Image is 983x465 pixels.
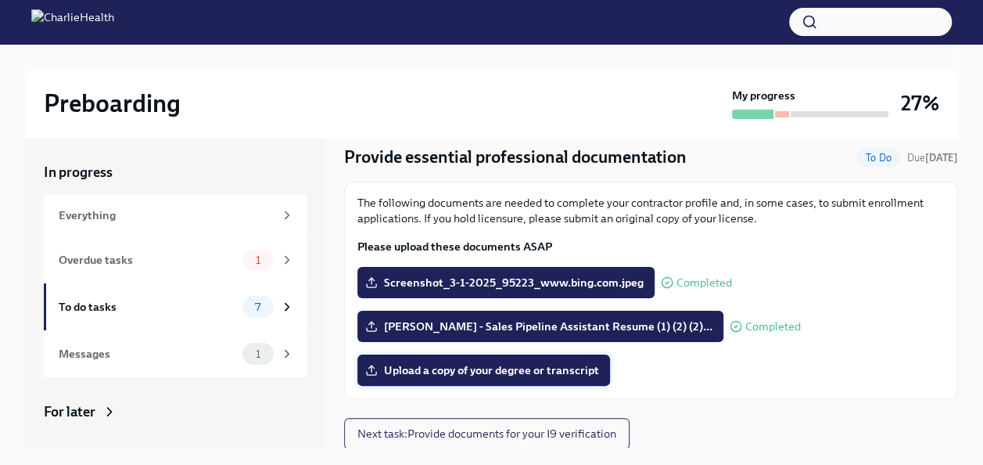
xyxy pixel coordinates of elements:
span: 1 [246,254,270,266]
strong: My progress [732,88,795,103]
p: The following documents are needed to complete your contractor profile and, in some cases, to sub... [357,195,945,226]
a: For later [44,402,307,421]
a: To do tasks7 [44,283,307,330]
span: Due [907,152,958,164]
strong: [DATE] [925,152,958,164]
span: Completed [745,321,801,333]
span: 1 [246,348,270,360]
span: [PERSON_NAME] - Sales Pipeline Assistant Resume (1) (2) (2)... [368,319,712,334]
div: For later [44,402,95,421]
a: Archived [44,446,307,465]
img: CharlieHealth [31,9,114,34]
span: 7 [246,301,270,313]
span: Upload a copy of your degree or transcript [368,362,599,378]
label: Upload a copy of your degree or transcript [357,355,610,386]
div: Overdue tasks [59,251,236,269]
span: To Do [856,152,901,164]
label: Screenshot_3-1-2025_95223_www.bing.com.jpeg [357,267,655,298]
span: September 28th, 2025 08:00 [907,150,958,165]
strong: Please upload these documents ASAP [357,240,552,254]
a: Overdue tasks1 [44,236,307,283]
span: Next task : Provide documents for your I9 verification [357,426,616,442]
a: In progress [44,163,307,182]
div: Messages [59,345,236,362]
label: [PERSON_NAME] - Sales Pipeline Assistant Resume (1) (2) (2)... [357,311,723,342]
h3: 27% [901,89,939,117]
div: To do tasks [59,298,236,315]
h4: Provide essential professional documentation [344,146,687,169]
span: Completed [676,277,732,289]
span: Screenshot_3-1-2025_95223_www.bing.com.jpeg [368,275,644,290]
a: Everything [44,194,307,236]
h2: Preboarding [44,88,181,119]
button: Next task:Provide documents for your I9 verification [344,418,630,449]
a: Messages1 [44,330,307,377]
div: Everything [59,207,274,224]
